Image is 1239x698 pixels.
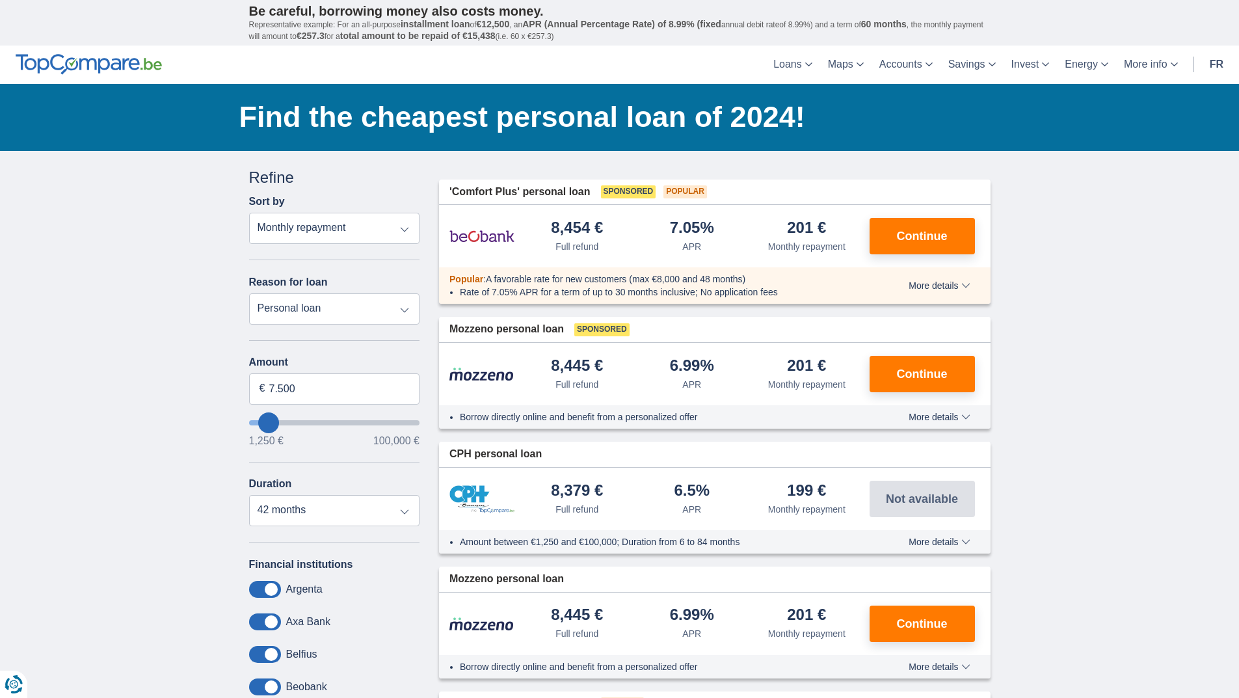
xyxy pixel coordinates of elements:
font: Borrow directly online and benefit from a personalized offer [460,662,698,672]
font: 8,379 € [551,481,603,499]
font: Amount between €1,250 and €100,000; Duration from 6 to 84 months [460,537,739,547]
font: (i.e. 60 x €257.3) [496,32,554,41]
font: 'Comfort Plus' personal loan [449,186,591,197]
font: Mozzeno personal loan [449,573,564,584]
font: 1,250 € [249,435,284,446]
a: Accounts [872,46,940,84]
font: APR [682,628,701,639]
font: Loans [773,59,802,70]
font: annual debit rate [721,20,779,29]
font: APR [682,379,701,390]
a: Energy [1057,46,1116,84]
font: Monthly repayment [768,379,846,390]
font: , the monthly payment will amount to [249,20,983,41]
font: 100,000 € [373,435,420,446]
button: Continue [870,356,975,392]
font: 8,454 € [551,219,603,236]
font: Duration [249,478,292,489]
a: More info [1116,46,1186,84]
font: Be careful, borrowing money also costs money. [249,4,544,18]
font: Savings [948,59,985,70]
font: 7.05% [670,219,714,236]
font: total amount to be repaid of €15,438 [340,31,496,41]
img: Mozzeno personal loan [449,367,514,381]
a: Invest [1004,46,1058,84]
font: Reason for loan [249,276,328,288]
font: Sponsored [604,187,654,196]
font: Belfius [286,649,317,660]
font: 8,445 € [551,606,603,623]
font: Representative example: For an all-purpose [249,20,401,29]
font: 6.99% [670,356,714,374]
font: Full refund [555,504,598,515]
button: Not available [870,481,975,517]
button: More details [899,280,979,291]
font: Sponsored [577,325,627,334]
button: Continue [870,218,975,254]
font: More details [909,280,958,291]
font: Financial institutions [249,559,353,570]
font: for a [325,32,340,41]
font: fixed [700,19,721,29]
font: Energy [1065,59,1098,70]
font: More details [909,537,958,547]
font: € [260,383,265,394]
font: Rate of 7.05% APR for a term of up to 30 months inclusive; No application fees [460,287,778,297]
font: Amount [249,356,288,368]
font: Continue [897,368,948,381]
font: Monthly repayment [768,504,846,515]
input: wantToBorrow [249,420,420,425]
font: APR [682,241,701,252]
img: CPH Bank personal loan [449,485,514,513]
font: APR [682,504,701,515]
font: , an [509,20,522,29]
font: Borrow directly online and benefit from a personalized offer [460,412,698,422]
font: Continue [897,230,948,243]
font: : [483,274,486,284]
font: More info [1124,59,1167,70]
font: 6.99% [670,606,714,623]
a: Loans [766,46,820,84]
font: More details [909,662,958,672]
font: fr [1210,59,1223,70]
font: Full refund [555,241,598,252]
img: Beobank personal loan [449,220,514,252]
font: 201 € [787,356,826,374]
font: €12,500 [477,19,510,29]
font: Monthly repayment [768,628,846,639]
a: fr [1202,46,1231,84]
font: Beobank [286,681,327,692]
a: Maps [820,46,872,84]
font: 60 months [861,19,907,29]
font: Full refund [555,628,598,639]
font: Popular [449,274,483,284]
font: of 8.99%) and a term of [779,20,860,29]
font: Axa Bank [286,616,330,627]
font: of [470,20,477,29]
font: 199 € [787,481,826,499]
font: Mozzeno personal loan [449,323,564,334]
font: Monthly repayment [768,241,846,252]
font: APR (Annual Percentage Rate) of 8.99% ( [522,19,700,29]
button: More details [899,537,979,547]
font: €257.3 [297,31,325,41]
font: Maps [828,59,853,70]
font: Refine [249,168,294,186]
font: Full refund [555,379,598,390]
font: 8,445 € [551,356,603,374]
font: A favorable rate for new customers (max €8,000 and 48 months) [486,274,745,284]
font: Argenta [286,584,323,595]
font: More details [909,412,958,422]
a: Savings [940,46,1004,84]
font: Popular [666,187,704,196]
button: Continue [870,606,975,642]
font: installment loan [401,19,470,29]
font: 6.5% [674,481,710,499]
font: Continue [897,617,948,630]
font: Not available [886,492,958,505]
font: Find the cheapest personal loan of 2024! [239,100,805,133]
font: Accounts [879,59,922,70]
font: Sort by [249,196,285,207]
img: Mozzeno personal loan [449,617,514,631]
